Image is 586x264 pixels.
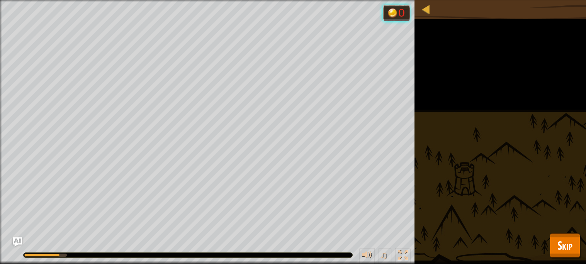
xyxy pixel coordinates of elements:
button: Toggle fullscreen [395,248,411,264]
button: Adjust volume [359,248,375,264]
button: Ask AI [13,237,22,247]
button: Skip [550,233,580,258]
button: ♫ [379,248,392,264]
span: ♫ [380,249,388,261]
div: 0 [398,7,406,19]
div: Team 'humans' has 0 gold. [383,5,410,21]
span: Skip [557,237,572,253]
